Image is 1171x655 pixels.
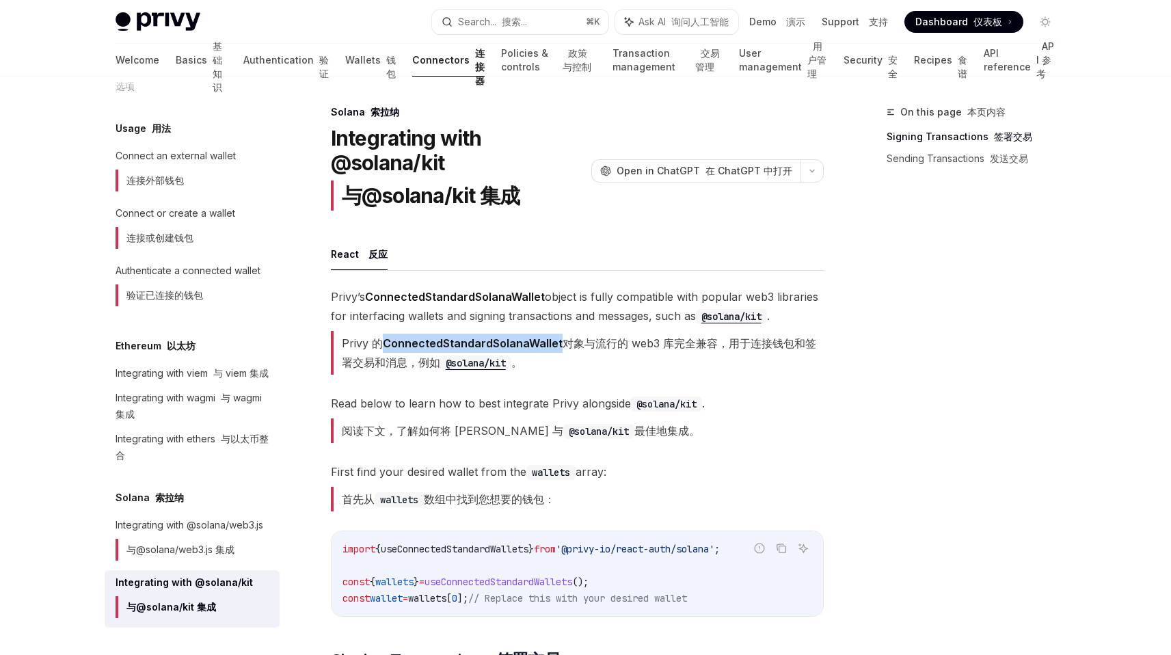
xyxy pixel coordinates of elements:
span: // Replace this with your desired wallet [468,592,687,604]
div: Integrating with @solana/web3.js [116,517,263,566]
span: } [414,576,419,588]
a: Integrating with viem 与 viem 集成 [105,361,280,386]
font: 用户管理 [807,40,826,79]
div: Connect an external wallet [116,148,236,197]
span: Dashboard [915,15,1002,29]
a: Integrating with @solana/kit与@solana/kit 集成 [105,570,280,628]
font: 首先从 数组中找到您想要的钱包： [342,492,555,506]
a: API reference API 参考 [984,44,1056,77]
a: Connect or create a wallet连接或创建钱包 [105,201,280,258]
a: Transaction management 交易管理 [613,44,723,77]
span: = [403,592,408,604]
img: light logo [116,12,200,31]
font: 反应 [368,248,388,260]
button: React 反应 [331,238,388,270]
button: Toggle dark mode [1034,11,1056,33]
code: wallets [375,492,424,507]
font: 本页内容 [967,106,1006,118]
button: Copy the contents from the code block [772,539,790,557]
span: = [419,576,425,588]
button: Search... 搜索...⌘K [432,10,608,34]
font: 验证 [319,54,329,79]
span: } [528,543,534,555]
font: 演示 [786,16,805,27]
span: ⌘ K [586,16,600,27]
font: 支持 [869,16,888,27]
font: 政策与控制 [563,47,591,72]
a: User management 用户管理 [739,44,826,77]
font: 用法 [152,122,171,134]
span: wallets [375,576,414,588]
div: Integrating with ethers [116,431,271,464]
span: { [370,576,375,588]
a: Security 安全 [844,44,898,77]
button: Report incorrect code [751,539,768,557]
button: Ask AI 询问人工智能 [615,10,738,34]
font: 索拉纳 [371,106,399,118]
span: from [534,543,556,555]
a: Dashboard 仪表板 [904,11,1023,33]
span: (); [572,576,589,588]
font: 基础知识 [213,40,222,93]
font: 钱包 [386,54,396,79]
font: 在 ChatGPT 中打开 [705,165,792,176]
span: 0 [452,592,457,604]
a: Recipes 食谱 [914,44,967,77]
span: ; [714,543,720,555]
font: 连接器 [475,47,485,86]
div: Authenticate a connected wallet [116,263,260,312]
font: 与@solana/kit 集成 [126,601,216,613]
code: @solana/kit [440,356,511,371]
div: Integrating with viem [116,365,269,382]
span: useConnectedStandardWallets [425,576,572,588]
span: Open in ChatGPT [617,164,792,178]
font: 仪表板 [973,16,1002,27]
font: 发送交易 [990,152,1028,164]
font: 连接外部钱包 [126,174,184,186]
span: useConnectedStandardWallets [381,543,528,555]
font: 询问人工智能 [671,16,729,27]
div: Integrating with wagmi [116,390,271,423]
font: 以太坊 [167,340,196,351]
span: const [342,576,370,588]
code: wallets [526,465,576,480]
h5: Usage [116,120,171,137]
font: 与 viem 集成 [213,367,269,379]
span: [ [446,592,452,604]
font: 验证已连接的钱包 [126,289,203,301]
a: Basics 基础知识 [176,44,228,77]
font: 签署交易 [994,131,1032,142]
h5: Solana [116,490,184,506]
font: 连接或创建钱包 [126,232,193,243]
a: @solana/kit [440,356,511,369]
a: Authentication 验证 [243,44,329,77]
code: @solana/kit [696,309,767,324]
span: Ask AI [638,15,729,29]
font: 交易管理 [695,47,720,72]
strong: ConnectedStandardSolanaWallet [365,290,545,304]
a: Support 支持 [822,15,888,29]
font: 食谱 [958,54,967,79]
div: Solana [331,105,824,119]
a: Signing Transactions 签署交易 [887,126,1067,148]
a: @solana/kit [696,309,767,323]
span: '@privy-io/react-auth/solana' [556,543,714,555]
a: Connect an external wallet连接外部钱包 [105,144,280,201]
span: First find your desired wallet from the array: [331,462,824,517]
a: Wallets 钱包 [345,44,396,77]
strong: ConnectedStandardSolanaWallet [383,336,563,350]
span: wallets [408,592,446,604]
font: 索拉纳 [155,492,184,503]
a: Sending Transactions 发送交易 [887,148,1067,170]
h1: Integrating with @solana/kit [331,126,586,216]
code: @solana/kit [631,397,702,412]
a: Authenticate a connected wallet验证已连接的钱包 [105,258,280,316]
div: Search... [458,14,527,30]
span: { [375,543,381,555]
div: Integrating with @solana/kit [116,574,253,624]
span: Privy’s object is fully compatible with popular web3 libraries for interfacing wallets and signin... [331,287,824,380]
div: Connect or create a wallet [116,205,235,254]
code: @solana/kit [563,424,634,439]
span: On this page [900,104,1006,120]
font: Privy 的 对象与流行的 web3 库完全兼容，用于连接钱包和签署交易和消息，例如 。 [342,336,816,369]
